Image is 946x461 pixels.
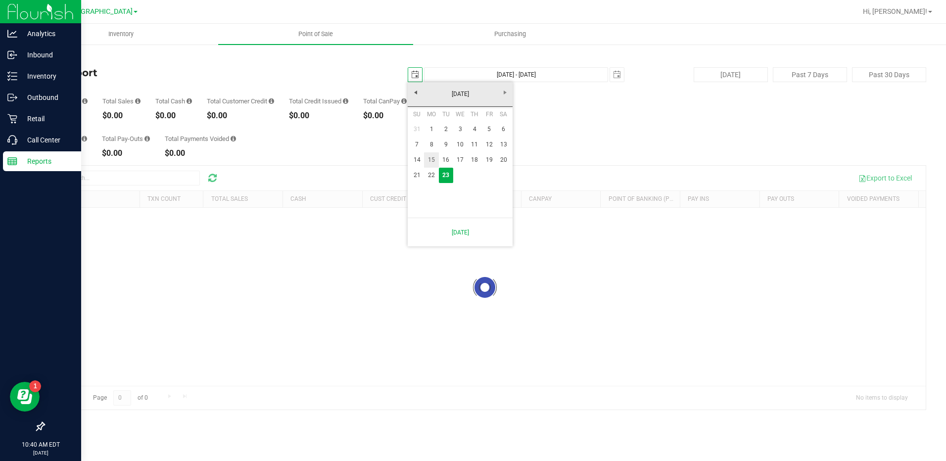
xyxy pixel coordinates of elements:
a: 22 [424,168,438,183]
div: Total Credit Issued [289,98,348,104]
th: Friday [482,107,496,122]
i: Sum of all successful, non-voided payment transaction amounts using CanPay (as well as manual Can... [401,98,407,104]
th: Saturday [496,107,511,122]
i: Sum of all successful, non-voided cash payment transaction amounts (excluding tips and transactio... [187,98,192,104]
span: select [610,68,624,82]
inline-svg: Outbound [7,92,17,102]
div: $0.00 [102,112,141,120]
div: $0.00 [207,112,274,120]
p: Inbound [17,49,77,61]
a: 7 [410,137,424,152]
a: Previous [408,85,423,100]
th: Wednesday [453,107,468,122]
button: [DATE] [694,67,768,82]
a: 14 [410,152,424,168]
i: Sum of all voided payment transaction amounts (excluding tips and transaction fees) within the da... [231,136,236,142]
a: 21 [410,168,424,183]
i: Sum of all cash pay-outs removed from tills within the date range. [144,136,150,142]
div: Total CanPay [363,98,407,104]
inline-svg: Inbound [7,50,17,60]
a: 18 [468,152,482,168]
td: Current focused date is Tuesday, September 23, 2025 [439,168,453,183]
span: [GEOGRAPHIC_DATA] [65,7,133,16]
p: Analytics [17,28,77,40]
inline-svg: Reports [7,156,17,166]
iframe: Resource center [10,382,40,412]
a: 10 [453,137,468,152]
div: $0.00 [102,149,150,157]
p: 10:40 AM EDT [4,440,77,449]
span: select [408,68,422,82]
a: 1 [424,122,438,137]
span: Inventory [95,30,147,39]
div: $0.00 [289,112,348,120]
inline-svg: Call Center [7,135,17,145]
p: Inventory [17,70,77,82]
i: Sum of all successful refund transaction amounts from purchase returns resulting in account credi... [343,98,348,104]
p: Call Center [17,134,77,146]
i: Count of all successful payment transactions, possibly including voids, refunds, and cash-back fr... [82,98,88,104]
a: 3 [453,122,468,137]
inline-svg: Inventory [7,71,17,81]
a: 8 [424,137,438,152]
p: Reports [17,155,77,167]
h4: Till Report [44,67,338,78]
div: $0.00 [165,149,236,157]
div: $0.00 [155,112,192,120]
th: Thursday [468,107,482,122]
a: 17 [453,152,468,168]
div: Total Pay-Outs [102,136,150,142]
inline-svg: Retail [7,114,17,124]
a: Inventory [24,24,218,45]
a: 31 [410,122,424,137]
iframe: Resource center unread badge [29,380,41,392]
i: Sum of all successful, non-voided payment transaction amounts using account credit as the payment... [269,98,274,104]
a: 20 [496,152,511,168]
a: [DATE] [413,222,507,242]
a: 9 [439,137,453,152]
a: 13 [496,137,511,152]
a: 2 [439,122,453,137]
i: Sum of all cash pay-ins added to tills within the date range. [82,136,87,142]
p: Outbound [17,92,77,103]
div: Total Customer Credit [207,98,274,104]
p: [DATE] [4,449,77,457]
a: 19 [482,152,496,168]
div: Total Sales [102,98,141,104]
a: 15 [424,152,438,168]
div: Total Payments Voided [165,136,236,142]
span: Purchasing [481,30,539,39]
div: Total Cash [155,98,192,104]
th: Tuesday [439,107,453,122]
th: Sunday [410,107,424,122]
a: 16 [439,152,453,168]
a: 6 [496,122,511,137]
div: $0.00 [363,112,407,120]
inline-svg: Analytics [7,29,17,39]
a: Point of Sale [218,24,413,45]
a: Purchasing [413,24,608,45]
a: 4 [468,122,482,137]
p: Retail [17,113,77,125]
button: Past 7 Days [773,67,847,82]
i: Sum of all successful, non-voided payment transaction amounts (excluding tips and transaction fee... [135,98,141,104]
span: Point of Sale [285,30,346,39]
a: 12 [482,137,496,152]
span: Hi, [PERSON_NAME]! [863,7,927,15]
a: 23 [439,168,453,183]
button: Past 30 Days [852,67,926,82]
th: Monday [424,107,438,122]
a: [DATE] [407,87,514,102]
a: 5 [482,122,496,137]
a: 11 [468,137,482,152]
